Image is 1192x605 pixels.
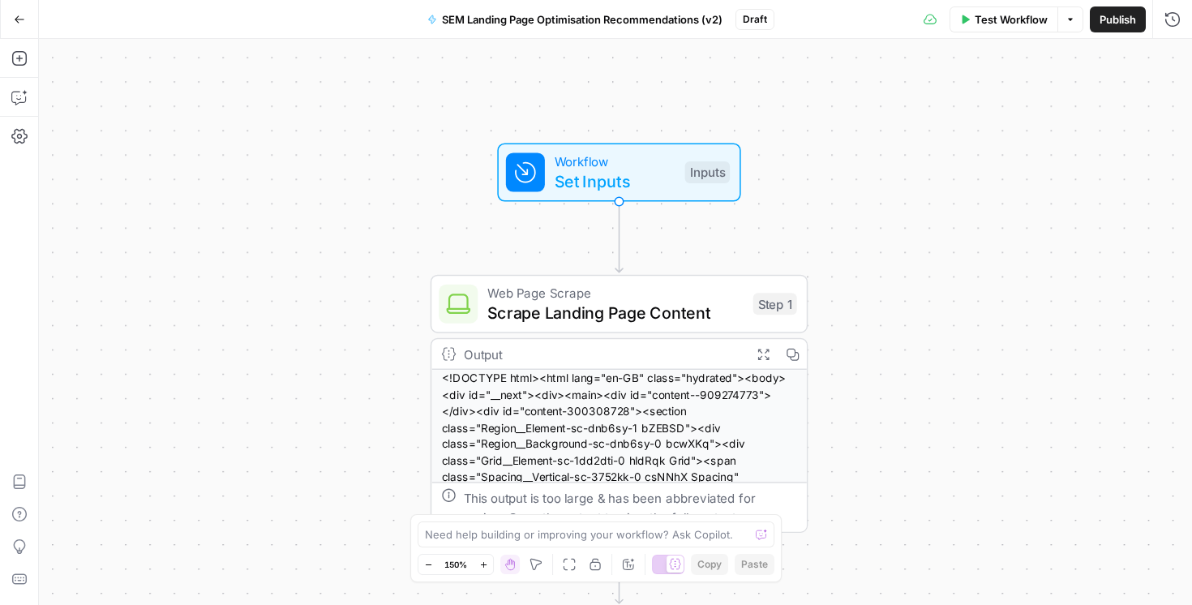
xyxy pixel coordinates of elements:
[418,6,732,32] button: SEM Landing Page Optimisation Recommendations (v2)
[741,557,768,572] span: Paste
[442,11,722,28] span: SEM Landing Page Optimisation Recommendations (v2)
[463,344,740,363] div: Output
[950,6,1057,32] button: Test Workflow
[431,275,808,533] div: Web Page ScrapeScrape Landing Page ContentStep 1Output<!DOCTYPE html><html lang="en-GB" class="hy...
[508,509,601,524] span: Copy the output
[487,283,743,302] span: Web Page Scrape
[1100,11,1136,28] span: Publish
[487,300,743,324] span: Scrape Landing Page Content
[753,293,797,315] div: Step 1
[743,12,767,27] span: Draft
[463,487,796,526] div: This output is too large & has been abbreviated for review. to view the full content.
[431,143,808,201] div: WorkflowSet InputsInputs
[697,557,722,572] span: Copy
[555,169,675,193] span: Set Inputs
[444,558,467,571] span: 150%
[685,161,731,183] div: Inputs
[555,152,675,171] span: Workflow
[975,11,1048,28] span: Test Workflow
[615,533,623,603] g: Edge from step_1 to step_2
[1090,6,1146,32] button: Publish
[691,554,728,575] button: Copy
[615,202,623,272] g: Edge from start to step_1
[735,554,774,575] button: Paste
